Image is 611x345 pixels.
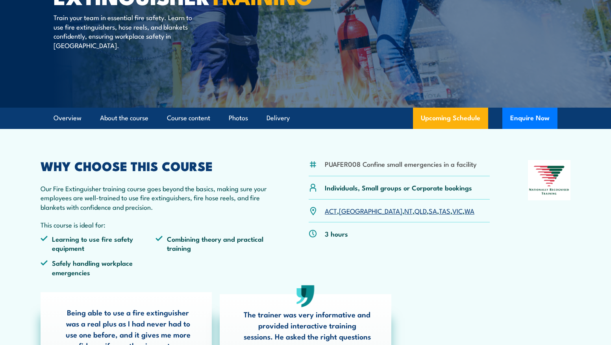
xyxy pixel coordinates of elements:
[325,183,472,192] p: Individuals, Small groups or Corporate bookings
[404,206,413,215] a: NT
[429,206,437,215] a: SA
[325,159,477,168] li: PUAFER008 Confine small emergencies in a facility
[156,234,270,253] li: Combining theory and practical training
[452,206,463,215] a: VIC
[267,108,290,129] a: Delivery
[502,108,557,129] button: Enquire Now
[41,220,270,229] p: This course is ideal for:
[41,258,156,277] li: Safely handling workplace emergencies
[439,206,450,215] a: TAS
[41,234,156,253] li: Learning to use fire safety equipment
[54,108,81,129] a: Overview
[41,160,270,171] h2: WHY CHOOSE THIS COURSE
[325,229,348,238] p: 3 hours
[325,206,474,215] p: , , , , , , ,
[413,108,488,129] a: Upcoming Schedule
[415,206,427,215] a: QLD
[528,160,570,200] img: Nationally Recognised Training logo.
[100,108,148,129] a: About the course
[229,108,248,129] a: Photos
[325,206,337,215] a: ACT
[167,108,210,129] a: Course content
[54,13,197,50] p: Train your team in essential fire safety. Learn to use fire extinguishers, hose reels, and blanke...
[41,184,270,211] p: Our Fire Extinguisher training course goes beyond the basics, making sure your employees are well...
[339,206,402,215] a: [GEOGRAPHIC_DATA]
[465,206,474,215] a: WA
